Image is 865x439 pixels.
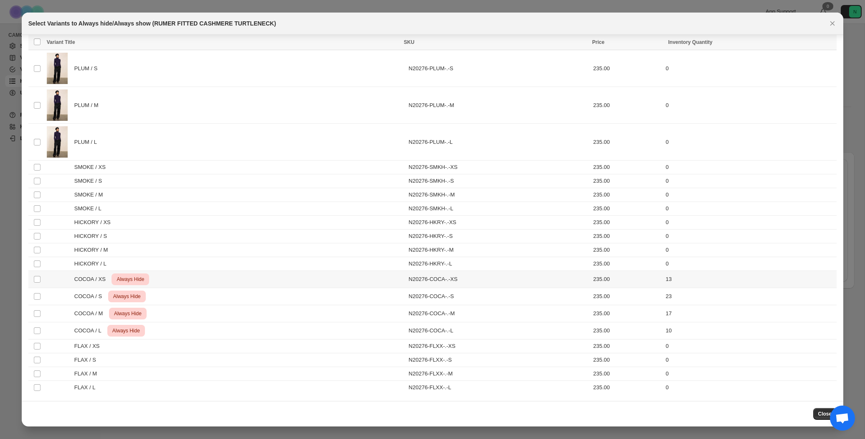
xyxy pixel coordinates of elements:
td: 235.00 [591,161,663,174]
div: Open chat [830,406,855,431]
td: 235.00 [591,367,663,381]
td: 0 [663,353,837,367]
button: Close [827,18,838,29]
td: N20276-HKRY-.-M [406,243,591,257]
td: 235.00 [591,243,663,257]
td: 17 [663,305,837,322]
span: FLAX / S [74,356,101,364]
span: COCOA / S [74,292,107,301]
td: 235.00 [591,288,663,305]
img: N20276_RUMER_PLUM_00005.jpg [47,126,68,158]
span: Price [592,39,604,45]
span: FLAX / XS [74,342,104,350]
td: 0 [663,124,837,161]
span: HICKORY / M [74,246,112,254]
td: 235.00 [591,87,663,124]
td: 235.00 [591,188,663,202]
td: 0 [663,339,837,353]
span: Always Hide [115,274,146,284]
td: 235.00 [591,339,663,353]
td: 0 [663,257,837,271]
td: N20276-SMKH-.-L [406,202,591,216]
td: N20276-FLXX-.-M [406,367,591,381]
span: HICKORY / S [74,232,112,240]
td: 235.00 [591,322,663,339]
td: 235.00 [591,216,663,230]
td: N20276-COCA-.-M [406,305,591,322]
td: 235.00 [591,230,663,243]
td: 0 [663,367,837,381]
span: PLUM / S [74,64,102,73]
td: 0 [663,243,837,257]
span: HICKORY / L [74,260,111,268]
span: Close [818,411,832,417]
td: 0 [663,50,837,87]
td: 235.00 [591,124,663,161]
td: N20276-SMKH-.-S [406,174,591,188]
td: 0 [663,216,837,230]
td: 0 [663,202,837,216]
td: 235.00 [591,353,663,367]
td: 235.00 [591,174,663,188]
span: PLUM / L [74,138,101,146]
img: N20276_RUMER_PLUM_00005.jpg [47,53,68,84]
td: N20276-FLXX-.-L [406,381,591,395]
td: 0 [663,87,837,124]
td: 235.00 [591,257,663,271]
td: N20276-COCA-.-S [406,288,591,305]
span: Always Hide [112,309,143,319]
td: 10 [663,322,837,339]
img: N20276_RUMER_PLUM_00005.jpg [47,89,68,121]
span: HICKORY / XS [74,218,115,227]
td: 0 [663,161,837,174]
span: PLUM / M [74,101,103,110]
td: 235.00 [591,271,663,288]
td: N20276-SMKH-.-XS [406,161,591,174]
span: Always Hide [111,326,142,336]
h2: Select Variants to Always hide/Always show (RUMER FITTED CASHMERE TURTLENECK) [28,19,276,28]
td: N20276-PLUM-.-S [406,50,591,87]
span: SMOKE / XS [74,163,110,171]
td: 235.00 [591,381,663,395]
span: Always Hide [112,291,142,301]
td: N20276-PLUM-.-M [406,87,591,124]
span: FLAX / M [74,370,101,378]
span: Variant Title [47,39,75,45]
span: SMOKE / S [74,177,107,185]
td: N20276-SMKH-.-M [406,188,591,202]
span: COCOA / XS [74,275,110,283]
span: SMOKE / M [74,191,107,199]
td: N20276-HKRY-.-S [406,230,591,243]
td: 235.00 [591,305,663,322]
button: Close [813,408,837,420]
td: 0 [663,230,837,243]
span: SKU [404,39,414,45]
span: Inventory Quantity [668,39,713,45]
td: N20276-COCA-.-XS [406,271,591,288]
td: 0 [663,174,837,188]
span: COCOA / M [74,309,107,318]
td: 23 [663,288,837,305]
td: N20276-HKRY-.-XS [406,216,591,230]
td: N20276-PLUM-.-L [406,124,591,161]
td: N20276-HKRY-.-L [406,257,591,271]
td: N20276-FLXX-.-XS [406,339,591,353]
td: N20276-COCA-.-L [406,322,591,339]
span: SMOKE / L [74,204,106,213]
span: COCOA / L [74,327,106,335]
td: 235.00 [591,50,663,87]
td: 0 [663,188,837,202]
td: N20276-FLXX-.-S [406,353,591,367]
span: FLAX / L [74,383,100,392]
td: 0 [663,381,837,395]
td: 13 [663,271,837,288]
td: 235.00 [591,202,663,216]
